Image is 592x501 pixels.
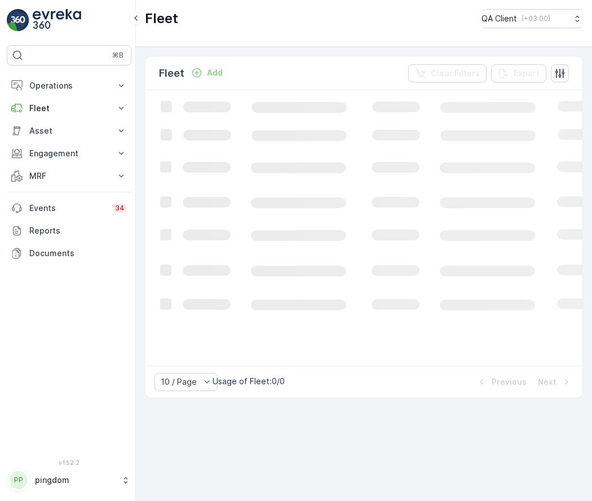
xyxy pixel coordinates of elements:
button: QA Client(+03:00) [481,9,583,28]
p: MRF [29,170,109,182]
button: Previous [475,375,528,389]
a: Events34 [7,197,131,219]
p: Reports [29,225,127,236]
button: Next [537,375,573,389]
div: PP [10,471,28,489]
button: Asset [7,120,131,142]
img: logo_light-DOdMpM7g.png [33,9,81,32]
p: Fleet [29,103,109,114]
button: Operations [7,74,131,97]
p: Asset [29,125,109,137]
p: Operations [29,80,109,91]
button: Engagement [7,142,131,165]
p: Documents [29,248,127,259]
p: Fleet [159,65,184,81]
p: Previous [492,376,527,388]
button: Export [491,64,546,82]
button: PPpingdom [7,468,131,492]
p: Usage of Fleet : 0/0 [213,376,285,387]
p: ( +03:00 ) [522,14,550,23]
p: ⌘B [112,51,123,60]
p: Next [538,376,556,388]
button: MRF [7,165,131,187]
a: Reports [7,219,131,242]
p: 34 [115,204,125,213]
p: pingdom [35,474,116,486]
p: QA Client [481,13,517,24]
button: Add [187,66,227,80]
button: Fleet [7,97,131,120]
p: Events [29,203,106,214]
p: Add [207,67,223,78]
button: Clear Filters [408,64,487,82]
span: v 1.52.2 [7,459,131,466]
p: Engagement [29,148,109,159]
a: Documents [7,242,131,265]
p: Export [514,68,540,79]
p: Clear Filters [431,68,480,79]
img: logo [7,9,29,32]
p: Fleet [145,10,178,28]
